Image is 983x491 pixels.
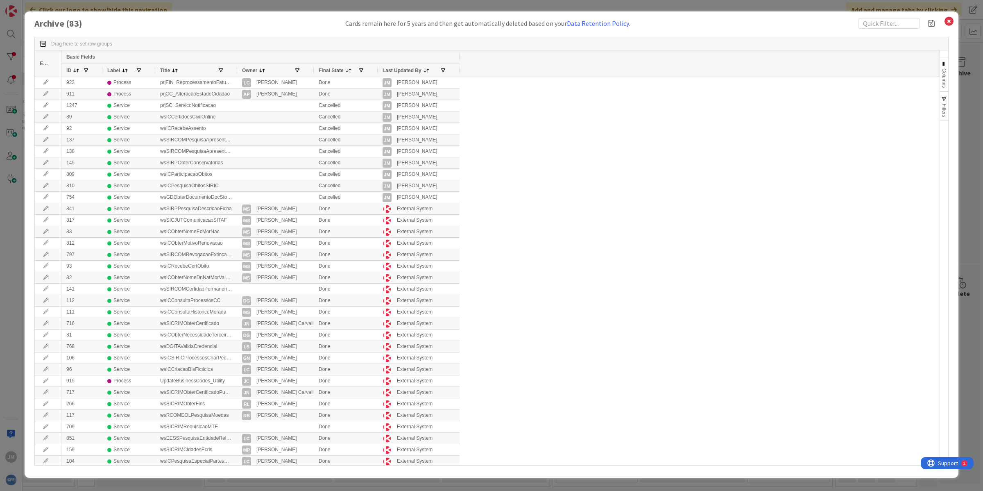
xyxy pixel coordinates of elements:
div: Service [113,422,130,432]
div: Service [113,364,130,375]
div: 111 [61,307,102,318]
div: Service [113,353,130,363]
div: External System [397,364,433,375]
div: External System [397,353,433,363]
div: Done [314,226,378,237]
div: JM [383,124,392,133]
div: Cancelled [314,134,378,145]
div: [PERSON_NAME] [397,123,437,134]
div: wsICSIRICProcessosCriarPedidoOnline [155,352,237,364]
div: [PERSON_NAME] [256,433,297,443]
div: Cancelled [314,192,378,203]
div: wsSIRCOMCertidaoPermanenteComercial [155,284,237,295]
span: Support [17,1,37,11]
div: wsICPesquisaObitosSIRIC [155,180,237,191]
div: LC [242,434,251,443]
div: [PERSON_NAME] [397,135,437,145]
div: [PERSON_NAME] [256,445,297,455]
div: External System [397,215,433,225]
div: Done [314,433,378,444]
img: ES [383,308,392,317]
div: Service [113,387,130,398]
div: External System [397,238,433,248]
div: RB [242,411,251,420]
div: [PERSON_NAME] [256,330,297,340]
div: Done [314,307,378,318]
img: ES [383,296,392,305]
div: wsICObterNomeEcMorNac [155,226,237,237]
img: ES [383,423,392,432]
div: MS [242,250,251,259]
span: Columns [941,68,947,88]
div: RL [242,400,251,409]
div: External System [397,376,433,386]
div: Service [113,204,130,214]
div: Done [314,398,378,409]
div: Service [113,158,130,168]
div: [PERSON_NAME] [397,89,437,99]
div: Cancelled [314,111,378,123]
img: ES [383,434,392,443]
span: Owner [242,68,257,73]
span: Title [160,68,170,73]
div: External System [397,330,433,340]
div: Service [113,284,130,294]
div: JM [383,182,392,191]
div: Service [113,192,130,202]
div: Process [113,89,131,99]
div: Done [314,284,378,295]
div: LC [242,457,251,466]
div: 82 [61,272,102,283]
div: External System [397,318,433,329]
div: Service [113,100,130,111]
div: Cancelled [314,100,378,111]
div: Done [314,272,378,283]
div: [PERSON_NAME] [256,215,297,225]
div: 817 [61,215,102,226]
div: [PERSON_NAME] [256,341,297,352]
div: wsDGITAValidaCredencial [155,341,237,352]
div: wsICCriacaoBIsFicticios [155,364,237,375]
div: Done [314,341,378,352]
div: 141 [61,284,102,295]
div: AP [242,90,251,99]
div: [PERSON_NAME] [397,100,437,111]
div: wsGDObterDocumentoDocStorage [155,192,237,203]
div: JM [383,101,392,110]
div: MS [242,216,251,225]
div: wsICRecebeAssento [155,123,237,134]
div: wsSICRIMCidadesEcris [155,444,237,455]
img: ES [383,388,392,397]
div: DG [242,296,251,305]
div: Service [113,250,130,260]
div: External System [397,410,433,421]
div: Cancelled [314,169,378,180]
div: 851 [61,433,102,444]
div: Service [113,318,130,329]
div: prjFIN_ReprocessamentoFaturaEletronica [155,77,237,88]
div: wsRCOMEOLPesquisaMoedas [155,410,237,421]
div: Done [314,249,378,260]
div: Service [113,169,130,180]
div: wsSIRCOMRevogacaoExtincaoEntidadeNSR [155,249,237,260]
div: Done [314,364,378,375]
div: 96 [61,364,102,375]
span: Basic Fields [66,54,95,60]
div: [PERSON_NAME] [397,181,437,191]
div: External System [397,284,433,294]
a: Data Retention Policy [567,19,629,27]
img: ES [383,411,392,420]
div: wsSICRIMObterCertificado [155,318,237,329]
div: wsICParticipacaoObitos [155,169,237,180]
div: Service [113,273,130,283]
div: JM [383,90,392,99]
div: Done [314,89,378,100]
div: [PERSON_NAME] [256,307,297,317]
img: ES [383,331,392,340]
div: Service [113,215,130,225]
div: wsSICRIMObterCertificadoPublico [155,387,237,398]
div: Done [314,456,378,467]
div: 923 [61,77,102,88]
div: wsICObterNecessidadeTerceiroFoto [155,330,237,341]
img: ES [383,377,392,386]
